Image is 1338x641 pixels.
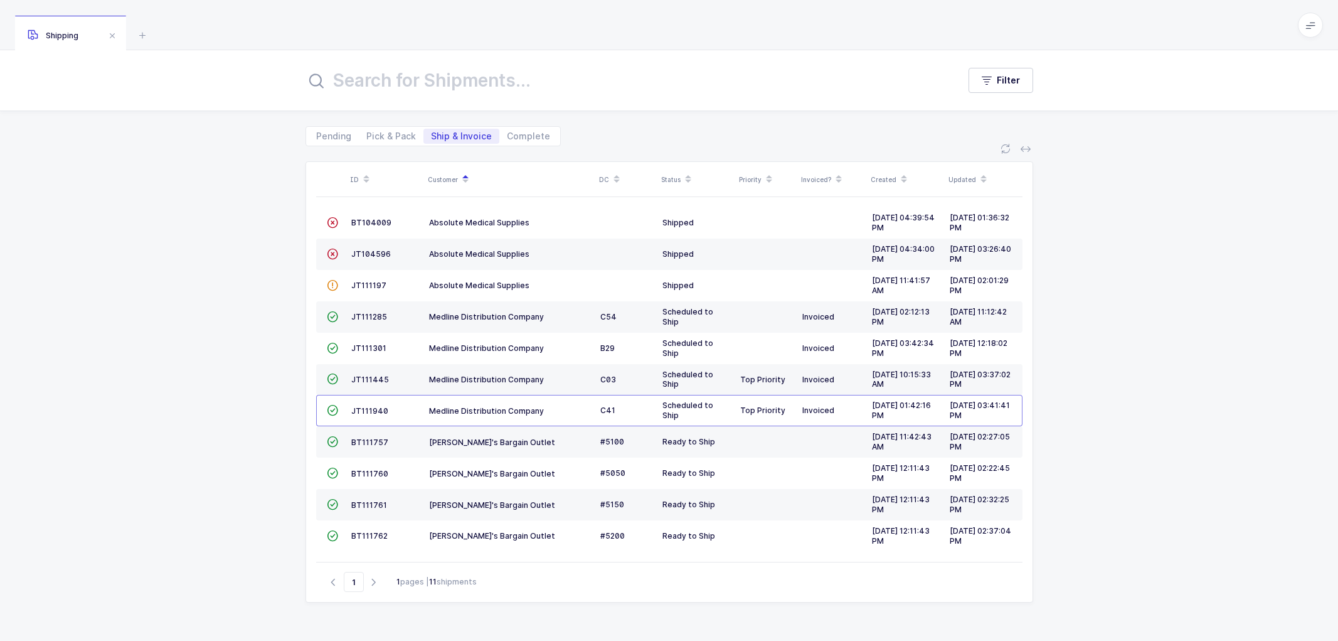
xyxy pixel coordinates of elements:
span: BT111761 [351,500,387,510]
span: [DATE] 12:18:02 PM [950,338,1007,358]
span: Absolute Medical Supplies [429,281,529,290]
span: [DATE] 02:22:45 PM [950,463,1010,483]
span: [DATE] 02:12:13 PM [872,307,930,326]
span: Pick & Pack [366,132,416,141]
span:  [327,374,338,384]
button: Filter [969,68,1033,93]
span: [PERSON_NAME]'s Bargain Outlet [429,531,555,541]
span: BT111762 [351,531,388,541]
span: Scheduled to Ship [662,370,713,389]
span: [DATE] 03:26:40 PM [950,244,1011,264]
span: Absolute Medical Supplies [429,249,529,259]
span: [DATE] 04:34:00 PM [872,244,935,264]
span: Top Priority [740,406,785,415]
span: BT111757 [351,438,388,447]
span: [DATE] 12:11:43 PM [872,526,930,546]
span:  [327,218,338,227]
span: Scheduled to Ship [662,307,713,326]
span: Pending [316,132,351,141]
span: Scheduled to Ship [662,338,713,358]
span: [DATE] 02:27:05 PM [950,432,1010,451]
span: Medline Distribution Company [429,406,544,416]
span: C03 [600,375,616,384]
span:  [327,437,338,446]
span: Ready to Ship [662,468,715,478]
span: #5200 [600,531,625,541]
span:  [327,281,338,290]
div: DC [599,169,654,190]
div: Invoiced? [801,169,863,190]
span: [DATE] 12:11:43 PM [872,495,930,514]
span: Ready to Ship [662,531,715,541]
span: [DATE] 12:11:43 PM [872,463,930,483]
span: JT111285 [351,312,387,321]
span: [DATE] 03:37:02 PM [950,370,1011,389]
span: Shipped [662,281,694,290]
span: C41 [600,406,615,415]
span: [DATE] 03:41:41 PM [950,401,1010,420]
span: [DATE] 11:42:43 AM [872,432,932,451]
span: Top Priority [740,375,785,384]
span: Scheduled to Ship [662,401,713,420]
span: [DATE] 11:12:42 AM [950,307,1007,326]
span:  [327,500,338,509]
span: [DATE] 02:37:04 PM [950,526,1011,546]
div: Invoiced [802,343,862,353]
div: Created [871,169,941,190]
span: #5100 [600,437,624,446]
span: Ready to Ship [662,437,715,446]
span: [PERSON_NAME]'s Bargain Outlet [429,500,555,510]
span: JT111197 [351,281,386,290]
b: 1 [396,577,400,586]
span: [DATE] 02:01:29 PM [950,276,1009,295]
div: Customer [428,169,592,190]
div: Invoiced [802,375,862,385]
span: JT111301 [351,343,386,353]
span: Shipped [662,218,694,227]
span:  [327,531,338,541]
span: BT104009 [351,218,391,227]
span: Shipped [662,249,694,259]
span: JT111940 [351,406,388,416]
span: Go to [344,572,364,592]
span: B29 [600,343,615,353]
span: [DATE] 01:36:32 PM [950,213,1009,232]
span: Complete [507,132,550,141]
span: [DATE] 03:42:34 PM [872,338,934,358]
div: Invoiced [802,406,862,416]
span: Medline Distribution Company [429,312,544,321]
div: Invoiced [802,312,862,322]
span: Ready to Ship [662,500,715,509]
span: [DATE] 11:41:57 AM [872,276,930,295]
span: [DATE] 01:42:16 PM [872,401,931,420]
span: Filter [997,74,1020,87]
div: Priority [739,169,794,190]
span: Medline Distribution Company [429,343,544,353]
span: [PERSON_NAME]'s Bargain Outlet [429,469,555,478]
span: Shipping [28,31,78,40]
span: [PERSON_NAME]'s Bargain Outlet [429,438,555,447]
span: JT104596 [351,249,391,259]
input: Search for Shipments... [305,65,943,95]
span:  [327,249,338,259]
span: Medline Distribution Company [429,375,544,384]
span:  [327,312,338,321]
b: 11 [429,577,437,586]
span: [DATE] 10:15:33 AM [872,370,931,389]
div: Status [661,169,731,190]
span: C54 [600,312,617,321]
span: [DATE] 02:32:25 PM [950,495,1009,514]
span:  [327,343,338,353]
div: pages | shipments [396,576,477,588]
span: #5150 [600,500,624,509]
span: BT111760 [351,469,388,478]
span: #5050 [600,468,625,478]
span: [DATE] 04:39:54 PM [872,213,935,232]
span: JT111445 [351,375,389,384]
span:  [327,406,338,415]
span: Absolute Medical Supplies [429,218,529,227]
span: Ship & Invoice [431,132,492,141]
div: ID [350,169,420,190]
div: Updated [948,169,1019,190]
span:  [327,468,338,478]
